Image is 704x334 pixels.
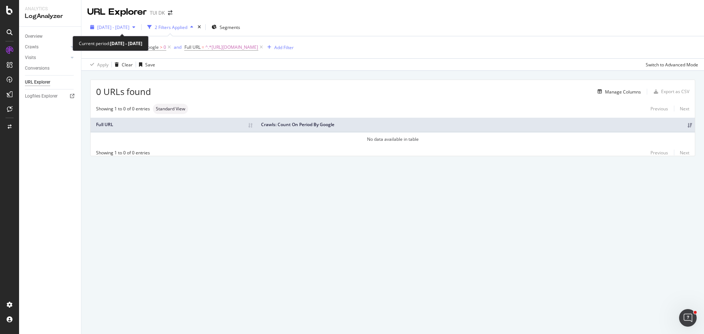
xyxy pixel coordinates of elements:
[25,78,76,86] a: URL Explorer
[122,62,133,68] div: Clear
[91,118,256,132] th: Full URL: activate to sort column ascending
[25,92,76,100] a: Logfiles Explorer
[25,33,43,40] div: Overview
[661,88,689,95] div: Export as CSV
[164,42,166,52] span: 0
[25,65,76,72] a: Conversions
[96,150,150,156] div: Showing 1 to 0 of 0 entries
[220,24,240,30] span: Segments
[96,85,151,98] span: 0 URLs found
[25,92,58,100] div: Logfiles Explorer
[651,86,689,98] button: Export as CSV
[145,62,155,68] div: Save
[25,65,49,72] div: Conversions
[79,39,142,48] div: Current period:
[144,21,196,33] button: 2 Filters Applied
[87,6,147,18] div: URL Explorer
[91,132,695,146] td: No data available in table
[97,62,109,68] div: Apply
[174,44,181,50] div: and
[87,59,109,70] button: Apply
[264,43,294,52] button: Add Filter
[25,33,76,40] a: Overview
[150,9,165,16] div: TUI DK
[25,43,69,51] a: Crawls
[679,309,697,327] iframe: Intercom live chat
[168,10,172,15] div: arrow-right-arrow-left
[643,59,698,70] button: Switch to Advanced Mode
[160,44,162,50] span: >
[25,43,38,51] div: Crawls
[25,54,36,62] div: Visits
[209,21,243,33] button: Segments
[136,59,155,70] button: Save
[196,23,202,31] div: times
[202,44,204,50] span: =
[153,104,188,114] div: neutral label
[25,78,50,86] div: URL Explorer
[274,44,294,51] div: Add Filter
[256,118,695,132] th: Crawls: Count On Period By Google: activate to sort column ascending
[174,44,181,51] button: and
[25,12,75,21] div: LogAnalyzer
[87,21,138,33] button: [DATE] - [DATE]
[25,54,69,62] a: Visits
[97,24,129,30] span: [DATE] - [DATE]
[110,40,142,47] b: [DATE] - [DATE]
[605,89,641,95] div: Manage Columns
[112,59,133,70] button: Clear
[25,6,75,12] div: Analytics
[96,106,150,112] div: Showing 1 to 0 of 0 entries
[156,107,185,111] span: Standard View
[646,62,698,68] div: Switch to Advanced Mode
[205,42,258,52] span: ^.*[URL][DOMAIN_NAME]
[595,87,641,96] button: Manage Columns
[184,44,201,50] span: Full URL
[155,24,187,30] div: 2 Filters Applied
